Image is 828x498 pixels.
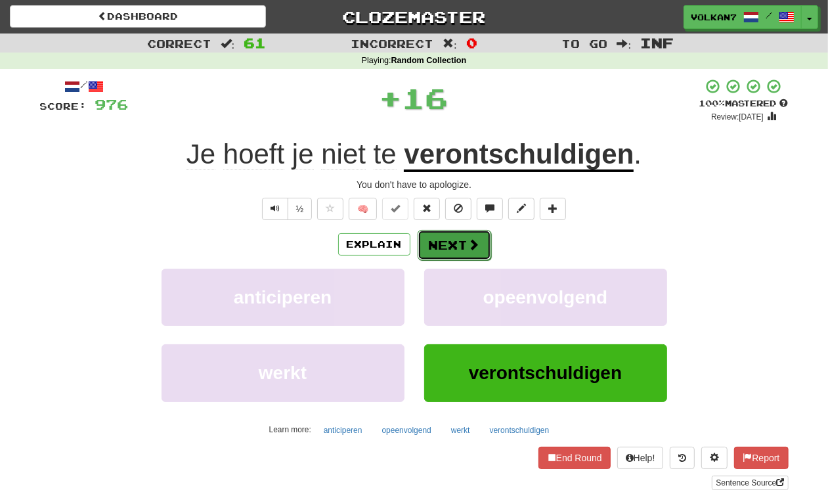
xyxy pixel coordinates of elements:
span: 100 % [699,98,726,108]
span: : [617,38,632,49]
a: Clozemaster [286,5,542,28]
span: Score: [40,101,87,112]
span: Je [186,139,215,170]
div: Text-to-speech controls [259,198,313,220]
span: verontschuldigen [469,363,622,383]
span: . [634,139,642,170]
span: : [221,38,235,49]
span: + [380,78,403,118]
div: Mastered [699,98,789,110]
span: To go [562,37,608,50]
button: Report [734,447,788,469]
span: hoeft [223,139,284,170]
small: Review: [DATE] [711,112,764,122]
div: You don't have to apologize. [40,178,789,191]
a: volkan7 / [684,5,802,29]
span: / [766,11,772,20]
span: je [292,139,314,170]
span: opeenvolgend [483,287,608,307]
span: niet [321,139,366,170]
a: Sentence Source [712,476,788,490]
button: Ignore sentence (alt+i) [445,198,471,220]
span: : [443,38,457,49]
span: Inf [640,35,674,51]
span: te [374,139,397,170]
a: Dashboard [10,5,266,28]
button: werkt [444,420,477,440]
button: opeenvolgend [424,269,667,326]
span: volkan7 [691,11,737,23]
button: werkt [162,344,404,401]
button: verontschuldigen [483,420,557,440]
span: 976 [95,96,129,112]
button: anticiperen [316,420,370,440]
button: Play sentence audio (ctl+space) [262,198,288,220]
span: 16 [403,81,448,114]
span: anticiperen [234,287,332,307]
button: anticiperen [162,269,404,326]
button: End Round [538,447,611,469]
button: opeenvolgend [375,420,439,440]
u: verontschuldigen [404,139,634,172]
button: Discuss sentence (alt+u) [477,198,503,220]
button: verontschuldigen [424,344,667,401]
button: Help! [617,447,664,469]
span: Incorrect [351,37,433,50]
button: Edit sentence (alt+d) [508,198,534,220]
div: / [40,78,129,95]
button: Round history (alt+y) [670,447,695,469]
button: Explain [338,233,410,256]
small: Learn more: [269,425,311,434]
button: 🧠 [349,198,377,220]
strong: Random Collection [391,56,467,65]
button: Add to collection (alt+a) [540,198,566,220]
span: werkt [259,363,307,383]
span: Correct [147,37,211,50]
span: 0 [466,35,477,51]
button: Set this sentence to 100% Mastered (alt+m) [382,198,408,220]
button: Next [418,230,491,260]
button: Favorite sentence (alt+f) [317,198,343,220]
span: 61 [244,35,266,51]
button: ½ [288,198,313,220]
button: Reset to 0% Mastered (alt+r) [414,198,440,220]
